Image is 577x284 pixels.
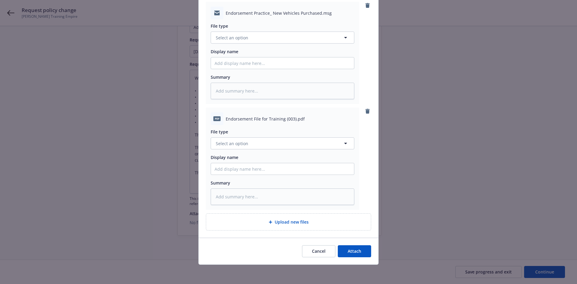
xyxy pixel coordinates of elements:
span: Endorsement File for Training (003).pdf [226,116,305,122]
span: Attach [348,248,361,254]
div: Upload new files [206,213,371,231]
button: Select an option [211,137,354,149]
span: File type [211,23,228,29]
button: Select an option [211,32,354,44]
a: remove [364,108,371,115]
span: Summary [211,180,230,186]
span: Cancel [312,248,325,254]
span: Display name [211,154,238,160]
button: Cancel [302,245,335,257]
span: Endorsement Practice_ New Vehicles Purchased.msg [226,10,332,16]
span: pdf [213,116,221,121]
span: Select an option [216,35,248,41]
span: Display name [211,49,238,54]
span: Upload new files [275,219,309,225]
span: File type [211,129,228,135]
span: Select an option [216,140,248,147]
input: Add display name here... [211,57,354,69]
button: Attach [338,245,371,257]
span: Summary [211,74,230,80]
input: Add display name here... [211,163,354,175]
a: remove [364,2,371,9]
